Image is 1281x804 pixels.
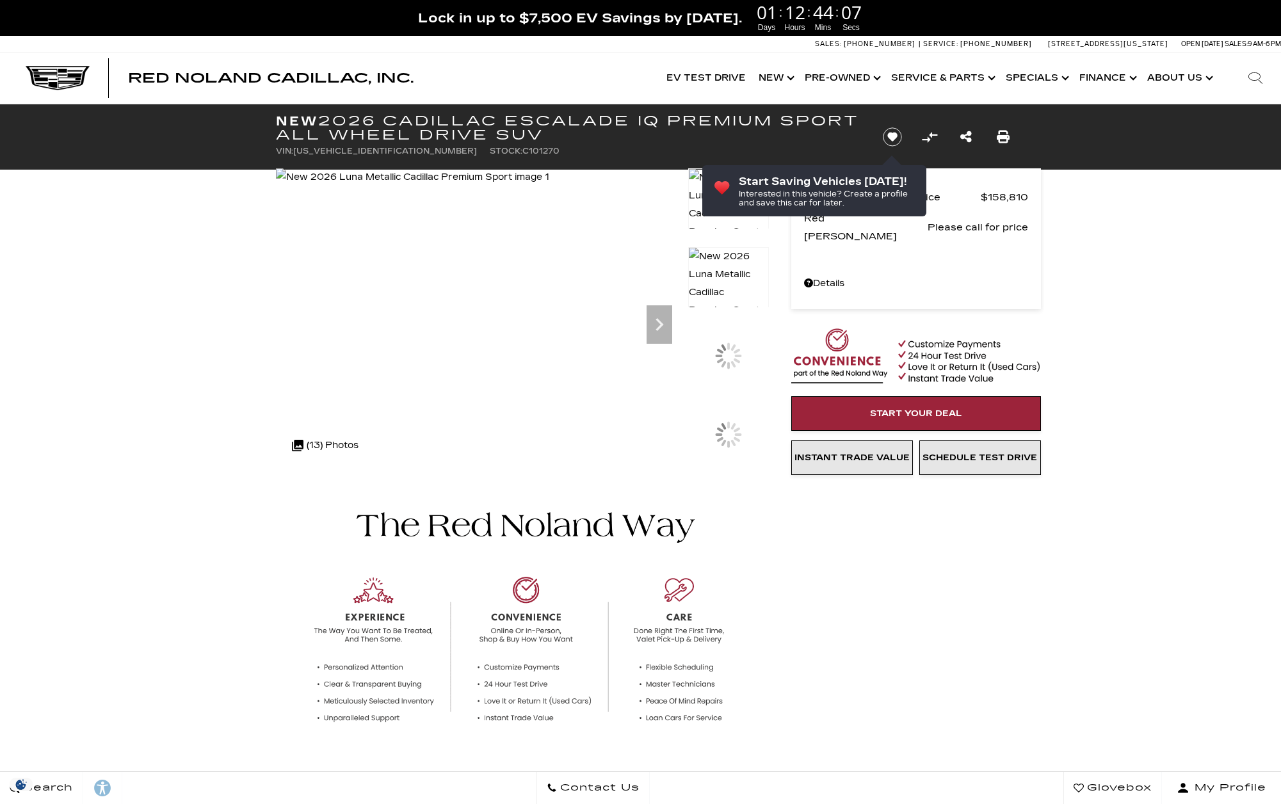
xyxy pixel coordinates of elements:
span: C101270 [522,147,560,156]
span: My Profile [1189,779,1266,797]
span: [PHONE_NUMBER] [844,40,915,48]
span: Secs [839,22,864,33]
button: Open user profile menu [1162,772,1281,804]
img: New 2026 Luna Metallic Cadillac Premium Sport image 1 [688,168,769,259]
a: Sales: [PHONE_NUMBER] [815,40,919,47]
span: Red Noland Cadillac, Inc. [128,70,414,86]
span: : [779,3,783,22]
a: [STREET_ADDRESS][US_STATE] [1048,40,1168,48]
a: Specials [999,52,1073,104]
img: New 2026 Luna Metallic Cadillac Premium Sport image 1 [276,168,549,186]
span: 9 AM-6 PM [1248,40,1281,48]
span: 44 [811,3,835,21]
a: Details [804,275,1028,293]
span: Sales: [1225,40,1248,48]
span: [PHONE_NUMBER] [960,40,1032,48]
img: New 2026 Luna Metallic Cadillac Premium Sport image 2 [688,247,769,338]
div: Next [647,305,672,344]
a: Pre-Owned [798,52,885,104]
a: New [752,52,798,104]
span: Instant Trade Value [794,453,910,463]
button: Compare vehicle [920,127,939,147]
a: Close [1259,6,1275,22]
a: MSRP - Total Vehicle Price $158,810 [804,188,1028,206]
span: Mins [811,22,835,33]
span: Service: [923,40,958,48]
a: Red [PERSON_NAME] Please call for price [804,209,1028,245]
span: Please call for price [928,218,1028,236]
a: About Us [1141,52,1217,104]
a: Glovebox [1063,772,1162,804]
span: : [835,3,839,22]
a: Schedule Test Drive [919,440,1041,475]
span: VIN: [276,147,293,156]
h1: 2026 Cadillac ESCALADE IQ Premium Sport All Wheel Drive SUV [276,114,862,142]
span: Days [755,22,779,33]
span: Hours [783,22,807,33]
section: Click to Open Cookie Consent Modal [6,778,36,791]
a: Share this New 2026 Cadillac ESCALADE IQ Premium Sport All Wheel Drive SUV [960,128,972,146]
span: Sales: [815,40,842,48]
span: 01 [755,3,779,21]
a: Service: [PHONE_NUMBER] [919,40,1035,47]
span: : [807,3,811,22]
span: Open [DATE] [1181,40,1223,48]
a: Contact Us [536,772,650,804]
a: Start Your Deal [791,396,1041,431]
a: Service & Parts [885,52,999,104]
span: 07 [839,3,864,21]
div: (13) Photos [286,430,365,461]
span: [US_VEHICLE_IDENTIFICATION_NUMBER] [293,147,477,156]
img: Opt-Out Icon [6,778,36,791]
span: Stock: [490,147,522,156]
span: Start Your Deal [870,408,962,419]
iframe: YouTube video player [791,481,1041,683]
a: Red Noland Cadillac, Inc. [128,72,414,84]
a: EV Test Drive [660,52,752,104]
span: 12 [783,3,807,21]
span: MSRP - Total Vehicle Price [804,188,981,206]
span: $158,810 [981,188,1028,206]
span: Contact Us [557,779,640,797]
strong: New [276,113,318,129]
span: Schedule Test Drive [922,453,1037,463]
span: Lock in up to $7,500 EV Savings by [DATE]. [418,10,742,26]
button: Save vehicle [878,127,906,147]
a: Finance [1073,52,1141,104]
span: Red [PERSON_NAME] [804,209,928,245]
img: Cadillac Dark Logo with Cadillac White Text [26,66,90,90]
span: Glovebox [1084,779,1152,797]
a: Instant Trade Value [791,440,913,475]
a: Print this New 2026 Cadillac ESCALADE IQ Premium Sport All Wheel Drive SUV [997,128,1010,146]
span: Search [20,779,73,797]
